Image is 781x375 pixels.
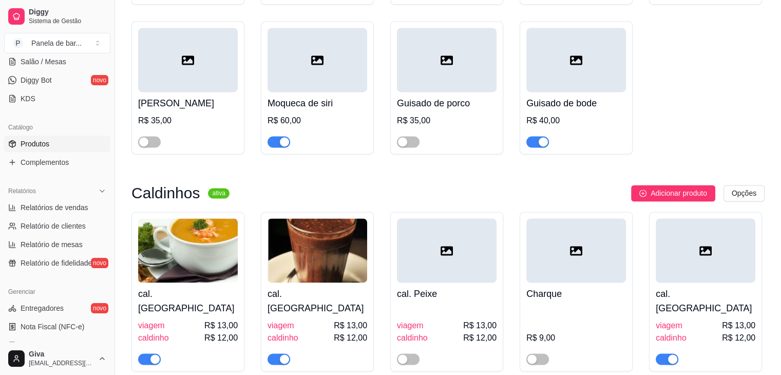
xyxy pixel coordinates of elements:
span: Adicionar produto [651,188,707,199]
span: R$ 12,00 [334,332,367,344]
img: product-image [138,218,238,283]
span: Sistema de Gestão [29,17,106,25]
div: R$ 9,00 [526,332,626,344]
h4: Guisado de bode [526,96,626,110]
span: viagem [397,320,424,332]
a: DiggySistema de Gestão [4,4,110,29]
span: Diggy [29,8,106,17]
h4: Guisado de porco [397,96,497,110]
span: Relatórios [8,187,36,195]
a: Controle de caixa [4,337,110,353]
h3: Caldinhos [131,187,200,199]
a: Relatório de fidelidadenovo [4,255,110,271]
button: Select a team [4,33,110,53]
img: product-image [268,218,367,283]
h4: cal. [GEOGRAPHIC_DATA] [268,287,367,315]
span: [EMAIL_ADDRESS][DOMAIN_NAME] [29,359,94,367]
a: Relatório de mesas [4,236,110,253]
span: viagem [656,320,682,332]
button: Opções [723,185,765,201]
a: Relatórios de vendas [4,199,110,216]
span: plus-circle [639,190,646,197]
a: Entregadoresnovo [4,300,110,316]
div: R$ 60,00 [268,115,367,127]
a: KDS [4,90,110,107]
span: R$ 12,00 [722,332,755,344]
h4: cal. [GEOGRAPHIC_DATA] [656,287,755,315]
span: caldinho [397,332,428,344]
h4: Moqueca de siri [268,96,367,110]
div: Catálogo [4,119,110,136]
span: Giva [29,350,94,359]
span: Opções [732,188,756,199]
div: R$ 35,00 [397,115,497,127]
span: Complementos [21,157,69,167]
h4: cal. Peixe [397,287,497,301]
div: Panela de bar ... [31,38,82,48]
sup: ativa [208,188,229,198]
a: Produtos [4,136,110,152]
button: Giva[EMAIL_ADDRESS][DOMAIN_NAME] [4,346,110,371]
a: Complementos [4,154,110,171]
span: Nota Fiscal (NFC-e) [21,322,84,332]
h4: cal. [GEOGRAPHIC_DATA] [138,287,238,315]
button: Adicionar produto [631,185,715,201]
a: Salão / Mesas [4,53,110,70]
span: R$ 13,00 [463,320,497,332]
span: R$ 13,00 [722,320,755,332]
a: Relatório de clientes [4,218,110,234]
div: R$ 40,00 [526,115,626,127]
span: viagem [138,320,165,332]
span: Entregadores [21,303,64,313]
span: Diggy Bot [21,75,52,85]
span: P [13,38,23,48]
span: R$ 13,00 [334,320,367,332]
span: Controle de caixa [21,340,77,350]
span: Salão / Mesas [21,57,66,67]
span: KDS [21,93,35,104]
a: Diggy Botnovo [4,72,110,88]
h4: [PERSON_NAME] [138,96,238,110]
span: caldinho [656,332,687,344]
span: Relatório de fidelidade [21,258,92,268]
span: Relatórios de vendas [21,202,88,213]
h4: Charque [526,287,626,301]
span: Produtos [21,139,49,149]
div: R$ 35,00 [138,115,238,127]
span: R$ 12,00 [463,332,497,344]
span: caldinho [138,332,169,344]
span: viagem [268,320,294,332]
span: R$ 13,00 [204,320,238,332]
a: Nota Fiscal (NFC-e) [4,318,110,335]
span: caldinho [268,332,298,344]
span: R$ 12,00 [204,332,238,344]
div: Gerenciar [4,284,110,300]
span: Relatório de clientes [21,221,86,231]
span: Relatório de mesas [21,239,83,250]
